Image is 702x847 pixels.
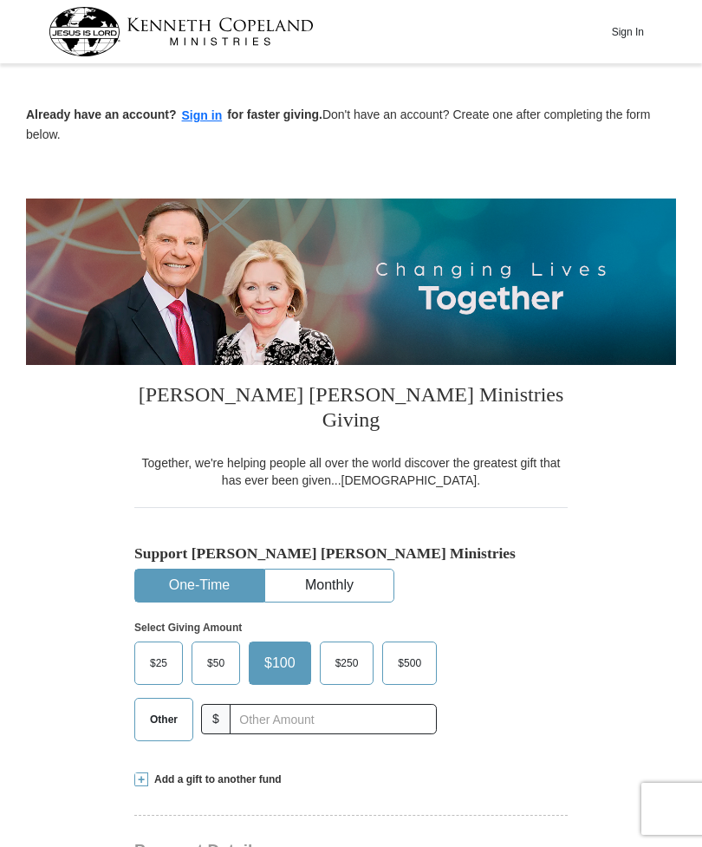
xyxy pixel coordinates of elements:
button: One-Time [135,570,263,602]
strong: Select Giving Amount [134,622,242,634]
h5: Support [PERSON_NAME] [PERSON_NAME] Ministries [134,544,568,563]
strong: Already have an account? for faster giving. [26,108,322,121]
p: Don't have an account? Create one after completing the form below. [26,106,676,143]
span: $500 [389,650,430,676]
span: Other [141,707,186,733]
button: Sign In [601,18,653,45]
div: Together, we're helping people all over the world discover the greatest gift that has ever been g... [134,454,568,489]
input: Other Amount [230,704,437,734]
button: Sign in [177,106,228,126]
span: $25 [141,650,176,676]
span: $ [201,704,231,734]
span: $50 [198,650,233,676]
span: $250 [327,650,367,676]
img: kcm-header-logo.svg [49,7,314,56]
span: $100 [256,650,304,676]
span: Add a gift to another fund [148,772,282,787]
h3: [PERSON_NAME] [PERSON_NAME] Ministries Giving [134,365,568,454]
button: Monthly [265,570,393,602]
